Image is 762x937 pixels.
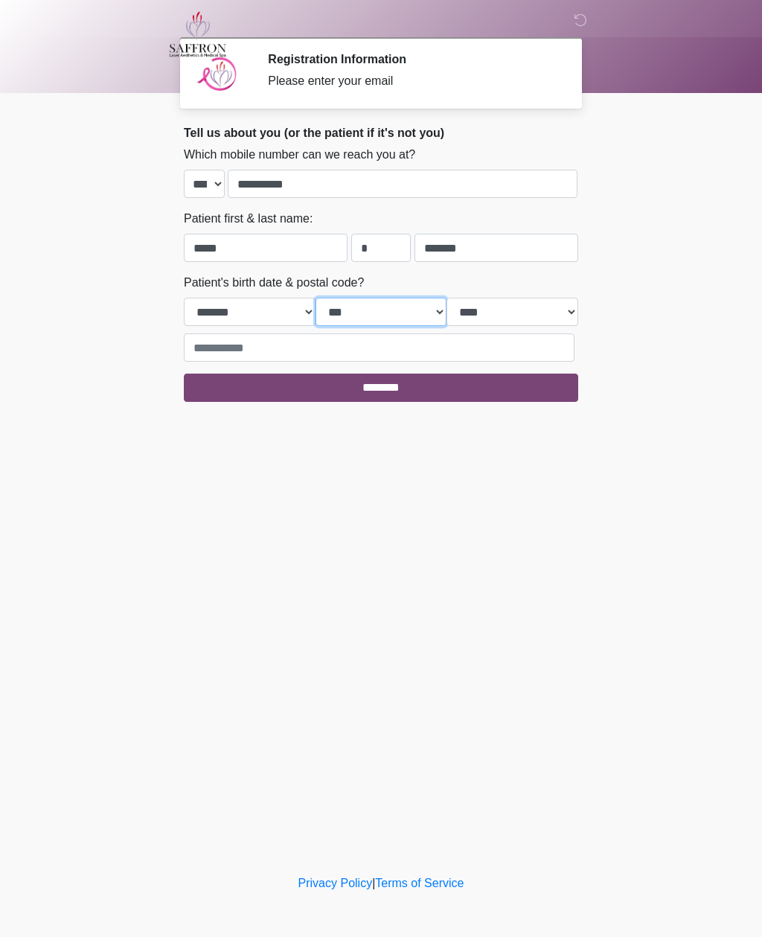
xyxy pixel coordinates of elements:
label: Which mobile number can we reach you at? [184,146,415,164]
a: | [372,877,375,889]
img: Saffron Laser Aesthetics and Medical Spa Logo [169,11,227,57]
label: Patient first & last name: [184,210,313,228]
img: Agent Avatar [195,52,240,97]
h2: Tell us about you (or the patient if it's not you) [184,126,578,140]
div: Please enter your email [268,72,556,90]
a: Terms of Service [375,877,464,889]
a: Privacy Policy [298,877,373,889]
label: Patient's birth date & postal code? [184,274,364,292]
